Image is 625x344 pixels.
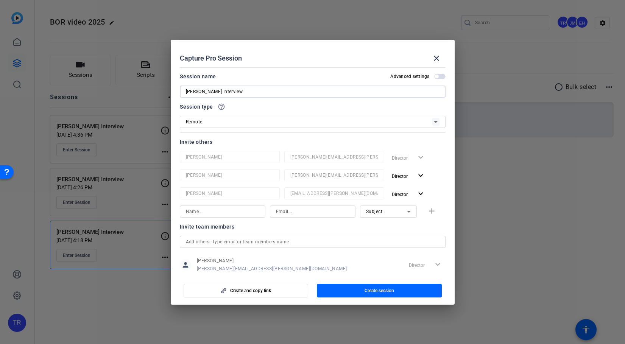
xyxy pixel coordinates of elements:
[389,169,429,183] button: Director
[365,288,394,294] span: Create session
[390,73,429,79] h2: Advanced settings
[186,207,259,216] input: Name...
[416,189,425,199] mat-icon: expand_more
[366,209,383,214] span: Subject
[290,153,378,162] input: Email...
[180,222,446,231] div: Invite team members
[197,266,347,272] span: [PERSON_NAME][EMAIL_ADDRESS][PERSON_NAME][DOMAIN_NAME]
[230,288,271,294] span: Create and copy link
[186,237,440,246] input: Add others: Type email or team members name
[180,137,446,146] div: Invite others
[290,171,378,180] input: Email...
[186,189,274,198] input: Name...
[392,174,408,179] span: Director
[290,189,378,198] input: Email...
[186,119,203,125] span: Remote
[186,153,274,162] input: Name...
[276,207,349,216] input: Email...
[186,87,440,96] input: Enter Session Name
[184,284,309,297] button: Create and copy link
[218,103,225,111] mat-icon: help_outline
[392,192,408,197] span: Director
[180,102,213,111] span: Session type
[317,284,442,297] button: Create session
[389,187,429,201] button: Director
[180,49,446,67] div: Capture Pro Session
[416,171,425,181] mat-icon: expand_more
[186,171,274,180] input: Name...
[197,258,347,264] span: [PERSON_NAME]
[432,54,441,63] mat-icon: close
[180,72,216,81] div: Session name
[180,259,191,271] mat-icon: person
